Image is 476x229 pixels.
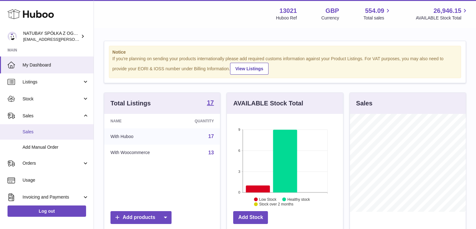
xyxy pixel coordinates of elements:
[276,15,297,21] div: Huboo Ref
[23,144,89,150] span: Add Manual Order
[259,202,293,206] text: Stock over 2 months
[23,62,89,68] span: My Dashboard
[279,7,297,15] strong: 13021
[208,134,214,139] a: 17
[23,37,125,42] span: [EMAIL_ADDRESS][PERSON_NAME][DOMAIN_NAME]
[356,99,372,108] h3: Sales
[238,190,240,194] text: 0
[23,194,82,200] span: Invoicing and Payments
[208,150,214,155] a: 13
[104,114,176,128] th: Name
[110,211,171,224] a: Add products
[416,7,468,21] a: 26,946.15 AVAILABLE Stock Total
[238,149,240,152] text: 6
[207,99,214,106] strong: 17
[321,15,339,21] div: Currency
[433,7,461,15] span: 26,946.15
[233,99,303,108] h3: AVAILABLE Stock Total
[110,99,151,108] h3: Total Listings
[325,7,339,15] strong: GBP
[176,114,220,128] th: Quantity
[23,96,82,102] span: Stock
[23,113,82,119] span: Sales
[23,30,79,42] div: NATUBAY SPÓŁKA Z OGRANICZONĄ ODPOWIEDZIALNOŚCIĄ
[259,197,277,201] text: Low Stock
[112,49,458,55] strong: Notice
[238,169,240,173] text: 3
[23,160,82,166] span: Orders
[363,7,391,21] a: 554.09 Total sales
[365,7,384,15] span: 554.09
[23,129,89,135] span: Sales
[230,63,269,75] a: View Listings
[207,99,214,107] a: 17
[238,128,240,131] text: 9
[233,211,268,224] a: Add Stock
[363,15,391,21] span: Total sales
[416,15,468,21] span: AVAILABLE Stock Total
[8,32,17,41] img: kacper.antkowski@natubay.pl
[104,145,176,161] td: With Woocommerce
[104,128,176,145] td: With Huboo
[23,177,89,183] span: Usage
[8,205,86,217] a: Log out
[112,56,458,75] div: If you're planning on sending your products internationally please add required customs informati...
[287,197,310,201] text: Healthy stock
[23,79,82,85] span: Listings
